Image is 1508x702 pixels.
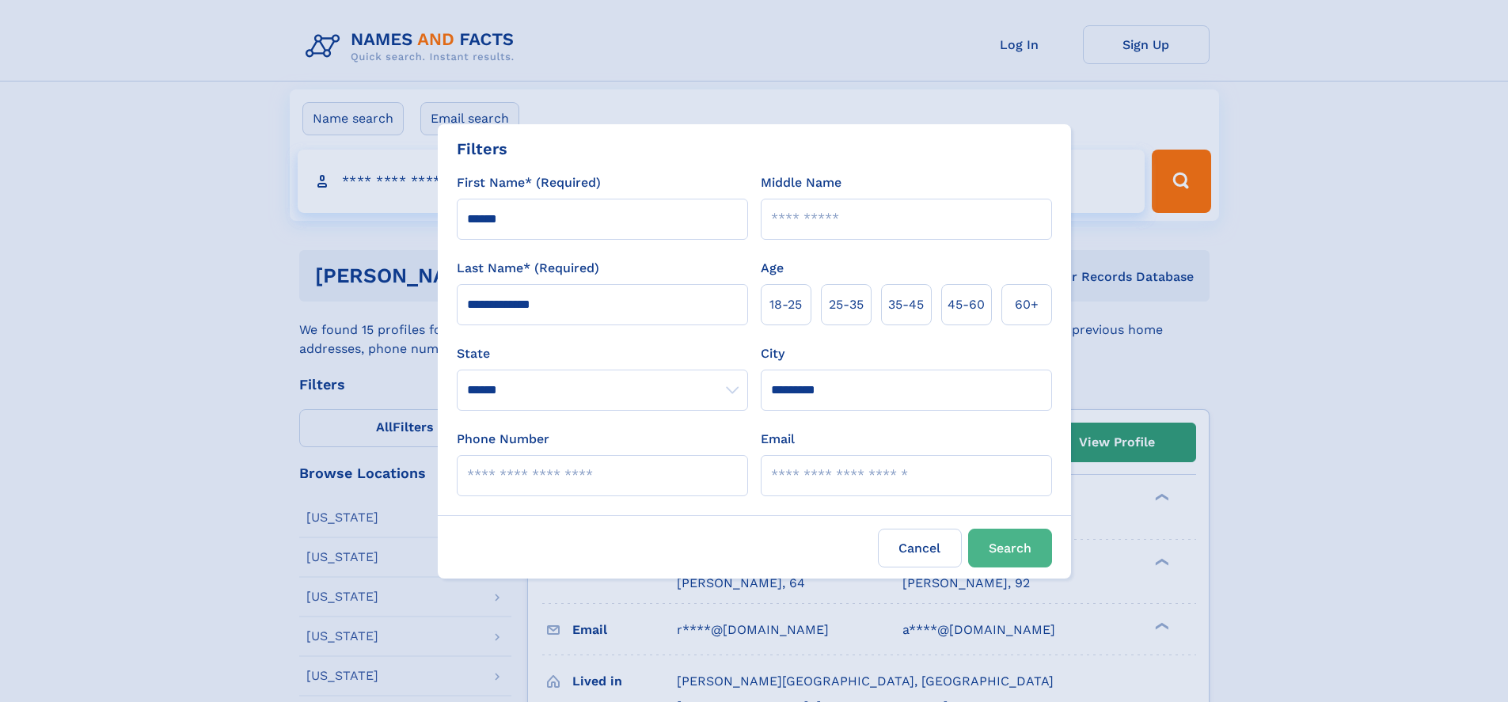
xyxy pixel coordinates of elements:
label: State [457,344,748,363]
span: 18‑25 [769,295,802,314]
label: Email [761,430,795,449]
span: 25‑35 [829,295,864,314]
label: Cancel [878,529,962,567]
label: City [761,344,784,363]
button: Search [968,529,1052,567]
span: 60+ [1015,295,1039,314]
label: Last Name* (Required) [457,259,599,278]
label: Age [761,259,784,278]
div: Filters [457,137,507,161]
span: 45‑60 [948,295,985,314]
label: Phone Number [457,430,549,449]
label: First Name* (Required) [457,173,601,192]
label: Middle Name [761,173,841,192]
span: 35‑45 [888,295,924,314]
